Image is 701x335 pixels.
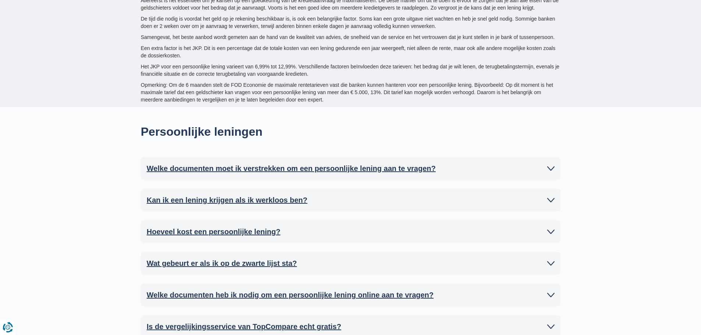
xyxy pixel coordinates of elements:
[147,321,555,332] a: Is de vergelijkingsservice van TopCompare echt gratis?
[141,81,560,103] p: Opmerking: Om de 6 maanden stelt de FOD Economie de maximale rentetarieven vast die banken kunnen...
[147,226,280,237] h2: Hoeveel kost een persoonlijke lening?
[147,163,436,174] h2: Welke documenten moet ik verstrekken om een persoonlijke lening aan te vragen?
[147,258,297,269] h2: Wat gebeurt er als ik op de zwarte lijst sta?
[147,321,341,332] h2: Is de vergelijkingsservice van TopCompare echt gratis?
[147,289,555,300] a: Welke documenten heb ik nodig om een persoonlijke lening online aan te vragen?
[147,258,555,269] a: Wat gebeurt er als ik op de zwarte lijst sta?
[141,125,417,139] h2: Persoonlijke leningen
[147,289,434,300] h2: Welke documenten heb ik nodig om een persoonlijke lening online aan te vragen?
[147,226,555,237] a: Hoeveel kost een persoonlijke lening?
[147,163,555,174] a: Welke documenten moet ik verstrekken om een persoonlijke lening aan te vragen?
[147,195,308,206] h2: Kan ik een lening krijgen als ik werkloos ben?
[141,44,560,59] p: Een extra factor is het JKP. Dit is een percentage dat de totale kosten van een lening gedurende ...
[141,15,560,30] p: De tijd die nodig is voordat het geld op je rekening beschikbaar is, is ook een belangrijke facto...
[141,63,560,78] p: Het JKP voor een persoonlijke lening varieert van 6,99% tot 12,99%. Verschillende factoren beïnvl...
[147,195,555,206] a: Kan ik een lening krijgen als ik werkloos ben?
[141,33,560,41] p: Samengevat, het beste aanbod wordt gemeten aan de hand van de kwaliteit van advies, de snelheid v...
